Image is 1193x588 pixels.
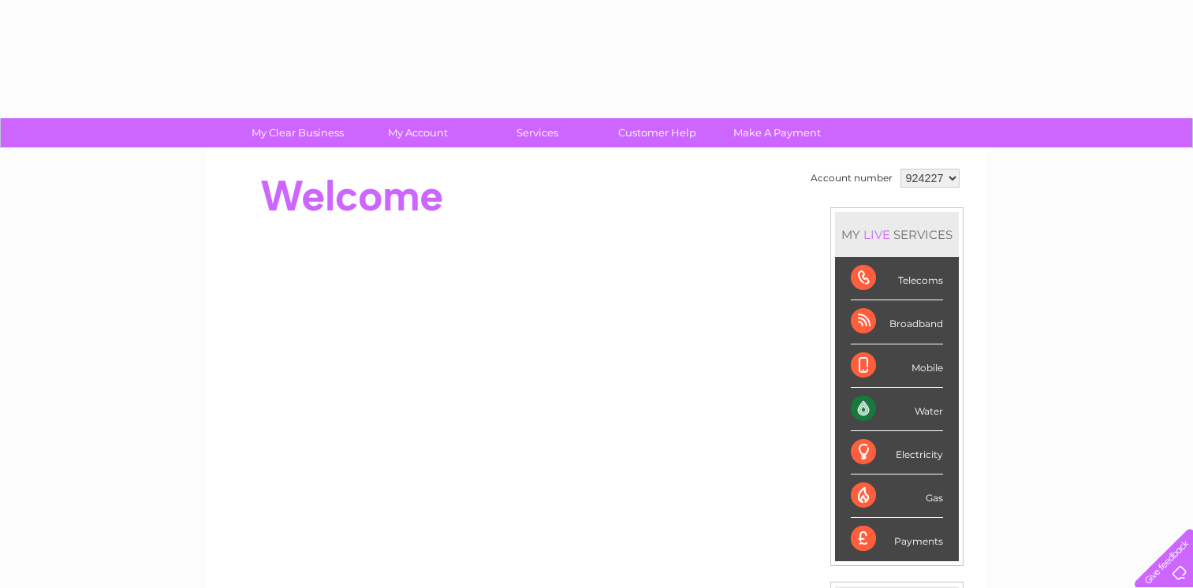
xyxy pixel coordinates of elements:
[472,118,602,147] a: Services
[233,118,363,147] a: My Clear Business
[352,118,483,147] a: My Account
[851,388,943,431] div: Water
[851,344,943,388] div: Mobile
[860,227,893,242] div: LIVE
[712,118,842,147] a: Make A Payment
[851,518,943,560] div: Payments
[807,165,897,192] td: Account number
[851,474,943,518] div: Gas
[851,431,943,474] div: Electricity
[851,257,943,300] div: Telecoms
[835,212,959,257] div: MY SERVICES
[851,300,943,344] div: Broadband
[592,118,722,147] a: Customer Help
